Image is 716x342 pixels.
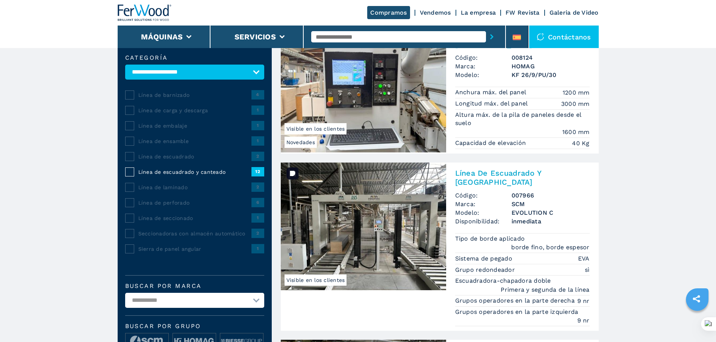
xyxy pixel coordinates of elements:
em: Primera y segunda de la línea [501,285,589,294]
em: 40 Kg [572,139,589,148]
button: Máquinas [141,32,183,41]
img: Contáctanos [537,33,544,41]
span: 2 [251,229,264,238]
p: Longitud máx. del panel [455,99,530,108]
span: 1 [251,213,264,222]
h3: 008124 [512,53,590,62]
span: Línea de barnizado [138,91,251,99]
h2: Línea De Escuadrado Y [GEOGRAPHIC_DATA] [455,169,590,187]
a: Línea De Escuadrado Y Canteado HOMAG KF 26/9/PU/30NovedadesVisible en los clientesLínea De Escuad... [281,25,599,154]
em: borde fino, borde espesor [511,243,589,252]
span: Línea de embalaje [138,122,251,130]
button: submit-button [486,28,498,45]
em: 3000 mm [561,99,590,108]
span: Visible en los clientes [285,274,347,286]
h3: HOMAG [512,62,590,71]
span: Línea de escuadrado [138,153,251,160]
span: 12 [251,167,264,176]
h3: 007966 [512,191,590,200]
p: Escuadradora-chapadora doble [455,277,553,285]
label: Buscar por marca [125,283,264,289]
span: Línea de seccionado [138,214,251,222]
span: 4 [251,90,264,99]
p: Tipo de borde aplicado [455,235,527,243]
span: Código: [455,191,512,200]
a: sharethis [687,289,706,308]
h3: EVOLUTION C [512,208,590,217]
a: FW Revista [506,9,540,16]
img: Línea De Escuadrado Y Canteado SCM EVOLUTION C [281,163,446,290]
button: Servicios [235,32,276,41]
span: Línea de ensamble [138,137,251,145]
span: Línea de escuadrado y canteado [138,168,251,176]
span: Código: [455,53,512,62]
a: Línea De Escuadrado Y Canteado SCM EVOLUTION CVisible en los clientesLínea De Escuadrado Y [GEOGR... [281,163,599,331]
span: Línea de perforado [138,199,251,206]
span: 6 [251,198,264,207]
p: Grupo redondeador [455,266,517,274]
iframe: Chat [684,308,710,336]
p: Sistema de pegado [455,255,515,263]
span: Línea de carga y descarga [138,107,251,114]
span: 1 [251,136,264,145]
p: Grupos operadores en la parte derecha [455,297,577,305]
span: 1 [251,105,264,115]
em: 1600 mm [562,128,590,136]
span: 2 [251,182,264,191]
h3: KF 26/9/PU/30 [512,71,590,79]
em: 9 nr [577,297,590,305]
em: EVA [578,254,590,263]
span: Marca: [455,62,512,71]
span: Línea de laminado [138,184,251,191]
p: Altura máx. de la pila de paneles desde el suelo [455,111,590,128]
p: Grupos operadores en la parte izquierda [455,308,580,316]
span: Marca: [455,200,512,208]
span: Visible en los clientes [285,123,347,134]
span: 2 [251,152,264,161]
img: Línea De Escuadrado Y Canteado HOMAG KF 26/9/PU/30 [281,25,446,152]
h3: SCM [512,200,590,208]
a: La empresa [461,9,496,16]
span: Buscar por grupo [125,323,264,329]
span: Sierra de panel angular [138,245,251,253]
p: Capacidad de elevación [455,139,528,147]
a: Galeria de Video [549,9,599,16]
label: categoría [125,55,264,61]
span: Disponibilidad: [455,217,512,226]
a: Compramos [367,6,410,19]
span: Modelo: [455,71,512,79]
img: Ferwood [118,5,172,21]
span: 1 [251,121,264,130]
em: sì [585,265,590,274]
span: 1 [251,244,264,253]
span: Seccionadoras con almacén automático [138,230,251,237]
div: Contáctanos [529,26,599,48]
span: Novedades [285,137,317,148]
span: Modelo: [455,208,512,217]
p: Anchura máx. del panel [455,88,528,96]
em: 9 nr [577,316,590,325]
a: Vendemos [420,9,451,16]
em: 1200 mm [563,88,590,97]
span: inmediata [512,217,590,226]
